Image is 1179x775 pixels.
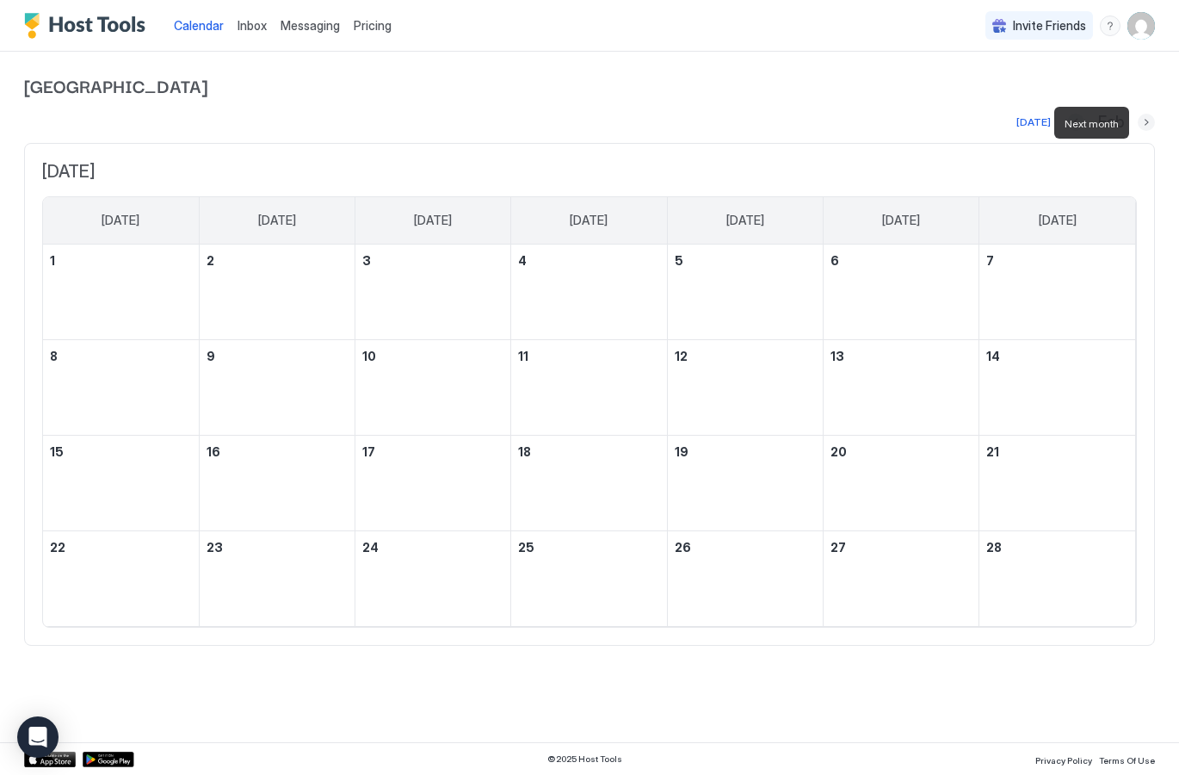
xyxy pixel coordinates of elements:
[979,339,1135,435] td: February 14, 2026
[668,340,823,372] a: February 12, 2026
[518,540,534,555] span: 25
[199,245,355,340] td: February 2, 2026
[1127,12,1155,40] div: User profile
[43,340,199,372] a: February 8, 2026
[667,435,823,530] td: February 19, 2026
[518,253,527,268] span: 4
[1035,755,1092,766] span: Privacy Policy
[42,161,1137,183] span: [DATE]
[668,531,823,563] a: February 26, 2026
[43,530,199,626] td: February 22, 2026
[43,436,199,468] a: February 15, 2026
[830,253,839,268] span: 6
[823,530,978,626] td: February 27, 2026
[986,253,994,268] span: 7
[84,197,157,244] a: Sunday
[241,197,313,244] a: Monday
[199,435,355,530] td: February 16, 2026
[667,339,823,435] td: February 12, 2026
[1100,15,1120,36] div: menu
[24,752,76,767] a: App Store
[986,540,1002,555] span: 28
[824,245,978,276] a: February 6, 2026
[1099,750,1155,768] a: Terms Of Use
[824,436,978,468] a: February 20, 2026
[362,349,376,363] span: 10
[511,340,666,372] a: February 11, 2026
[511,245,667,340] td: February 4, 2026
[174,16,224,34] a: Calendar
[1014,112,1053,133] button: [DATE]
[355,245,510,276] a: February 3, 2026
[1013,18,1086,34] span: Invite Friends
[511,339,667,435] td: February 11, 2026
[979,435,1135,530] td: February 21, 2026
[355,530,511,626] td: February 24, 2026
[726,213,764,228] span: [DATE]
[824,531,978,563] a: February 27, 2026
[511,531,666,563] a: February 25, 2026
[355,339,511,435] td: February 10, 2026
[207,349,215,363] span: 9
[83,752,134,767] div: Google Play Store
[979,245,1135,340] td: February 7, 2026
[207,444,220,459] span: 16
[1065,117,1119,130] span: Next month
[238,18,267,33] span: Inbox
[979,531,1135,563] a: February 28, 2026
[518,444,531,459] span: 18
[709,197,781,244] a: Thursday
[200,245,355,276] a: February 2, 2026
[979,436,1135,468] a: February 21, 2026
[43,339,199,435] td: February 8, 2026
[355,245,511,340] td: February 3, 2026
[43,245,199,340] td: February 1, 2026
[675,349,688,363] span: 12
[207,253,214,268] span: 2
[518,349,528,363] span: 11
[102,213,139,228] span: [DATE]
[174,18,224,33] span: Calendar
[50,349,58,363] span: 8
[986,444,999,459] span: 21
[355,340,510,372] a: February 10, 2026
[824,340,978,372] a: February 13, 2026
[1035,750,1092,768] a: Privacy Policy
[830,540,846,555] span: 27
[979,340,1135,372] a: February 14, 2026
[667,530,823,626] td: February 26, 2026
[43,435,199,530] td: February 15, 2026
[355,435,511,530] td: February 17, 2026
[511,435,667,530] td: February 18, 2026
[1138,114,1155,131] button: Next month
[570,213,608,228] span: [DATE]
[50,540,65,555] span: 22
[1016,115,1051,130] div: [DATE]
[281,18,340,33] span: Messaging
[238,16,267,34] a: Inbox
[17,716,59,758] div: Open Intercom Messenger
[675,253,683,268] span: 5
[511,436,666,468] a: February 18, 2026
[547,753,622,765] span: © 2025 Host Tools
[675,444,688,459] span: 19
[362,540,379,555] span: 24
[199,530,355,626] td: February 23, 2026
[200,340,355,372] a: February 9, 2026
[200,436,355,468] a: February 16, 2026
[414,213,452,228] span: [DATE]
[354,18,392,34] span: Pricing
[668,245,823,276] a: February 5, 2026
[882,213,920,228] span: [DATE]
[24,72,1155,98] span: [GEOGRAPHIC_DATA]
[355,531,510,563] a: February 24, 2026
[397,197,469,244] a: Tuesday
[865,197,937,244] a: Friday
[830,349,844,363] span: 13
[979,245,1135,276] a: February 7, 2026
[667,245,823,340] td: February 5, 2026
[675,540,691,555] span: 26
[511,530,667,626] td: February 25, 2026
[281,16,340,34] a: Messaging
